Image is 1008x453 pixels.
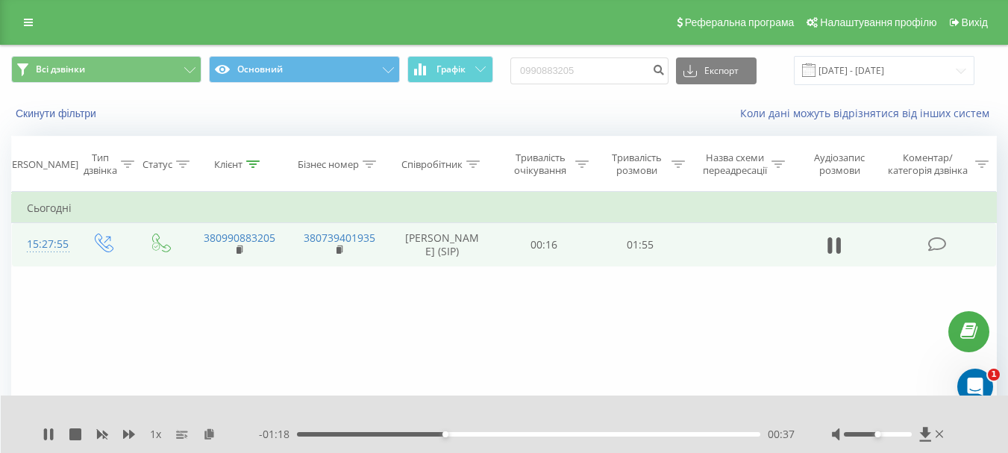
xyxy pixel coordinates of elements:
[389,223,496,266] td: [PERSON_NAME] (SIP)
[874,431,880,437] div: Accessibility label
[12,193,997,223] td: Сьогодні
[510,151,572,177] div: Тривалість очікування
[820,16,936,28] span: Налаштування профілю
[143,158,172,171] div: Статус
[957,369,993,404] iframe: Intercom live chat
[304,231,375,245] a: 380739401935
[768,427,795,442] span: 00:37
[204,231,275,245] a: 380990883205
[407,56,493,83] button: Графік
[496,223,592,266] td: 00:16
[442,431,448,437] div: Accessibility label
[988,369,1000,381] span: 1
[259,427,297,442] span: - 01:18
[436,64,466,75] span: Графік
[962,16,988,28] span: Вихід
[884,151,971,177] div: Коментар/категорія дзвінка
[84,151,117,177] div: Тип дзвінка
[510,57,669,84] input: Пошук за номером
[401,158,463,171] div: Співробітник
[36,63,85,75] span: Всі дзвінки
[214,158,242,171] div: Клієнт
[209,56,399,83] button: Основний
[27,230,58,259] div: 15:27:55
[592,223,689,266] td: 01:55
[150,427,161,442] span: 1 x
[606,151,668,177] div: Тривалість розмови
[802,151,877,177] div: Аудіозапис розмови
[685,16,795,28] span: Реферальна програма
[11,107,104,120] button: Скинути фільтри
[676,57,757,84] button: Експорт
[702,151,768,177] div: Назва схеми переадресації
[3,158,78,171] div: [PERSON_NAME]
[298,158,359,171] div: Бізнес номер
[11,56,201,83] button: Всі дзвінки
[740,106,997,120] a: Коли дані можуть відрізнятися вiд інших систем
